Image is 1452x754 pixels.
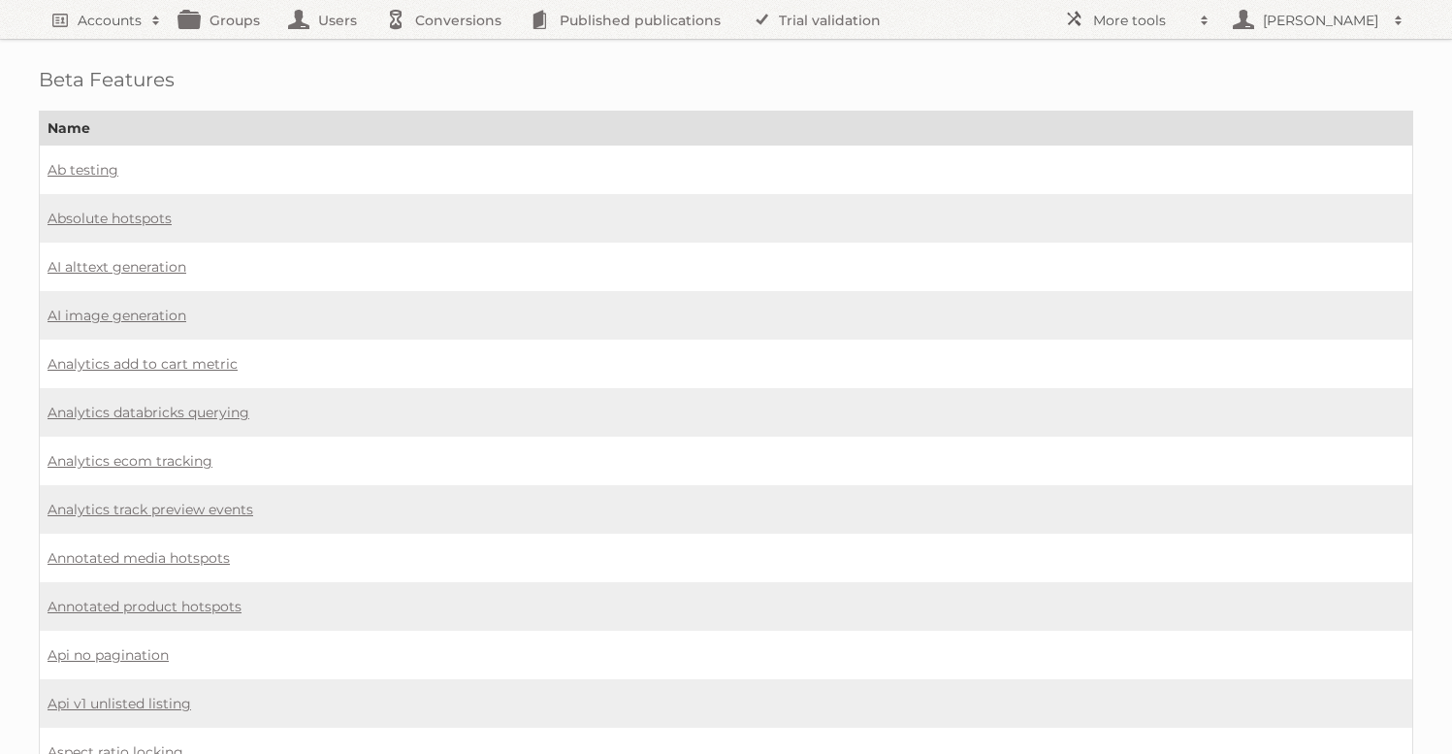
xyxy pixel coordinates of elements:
a: Api v1 unlisted listing [48,695,191,712]
a: AI image generation [48,307,186,324]
a: Analytics add to cart metric [48,355,238,373]
a: Annotated media hotspots [48,549,230,567]
a: Absolute hotspots [48,210,172,227]
h2: [PERSON_NAME] [1258,11,1384,30]
a: Analytics track preview events [48,501,253,518]
a: Ab testing [48,161,118,179]
a: Annotated product hotspots [48,598,242,615]
a: Analytics databricks querying [48,404,249,421]
a: Api no pagination [48,646,169,664]
h1: Beta Features [39,68,1413,91]
a: AI alttext generation [48,258,186,276]
h2: More tools [1093,11,1190,30]
h2: Accounts [78,11,142,30]
a: Analytics ecom tracking [48,452,212,470]
th: Name [40,112,1413,146]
